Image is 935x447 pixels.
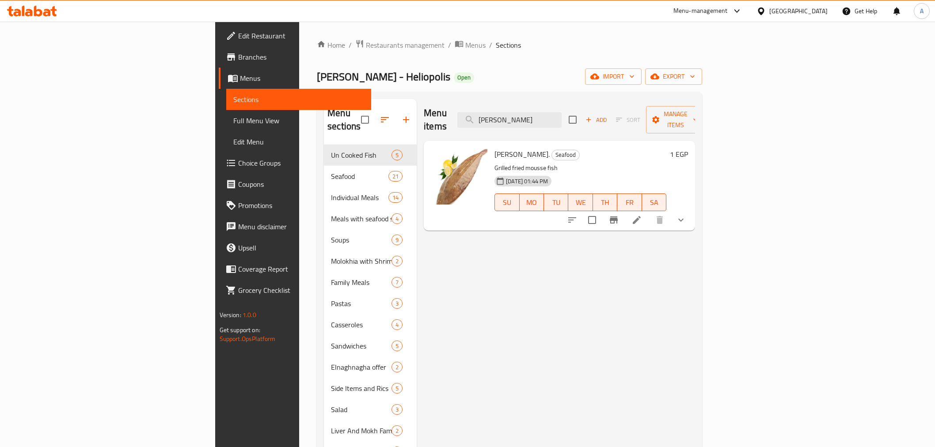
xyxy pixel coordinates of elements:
span: Menus [240,73,364,83]
a: Promotions [219,195,371,216]
button: SA [642,193,666,211]
span: Menu disclaimer [238,221,364,232]
span: Promotions [238,200,364,211]
span: Casseroles [331,319,391,330]
a: Support.OpsPlatform [220,333,276,345]
span: 7 [392,278,402,287]
span: Manage items [653,109,698,131]
div: items [391,425,403,436]
span: Branches [238,52,364,62]
span: 5 [392,342,402,350]
span: Seafood [552,150,579,160]
span: FR [621,196,638,209]
span: Side Items and Rics [331,383,391,394]
a: Upsell [219,237,371,258]
span: 1.0.0 [243,309,256,321]
span: TH [597,196,614,209]
span: Molokhia with Shrimp [331,256,391,266]
div: items [391,213,403,224]
div: Seafood21 [324,166,417,187]
span: Add [584,115,608,125]
span: Choice Groups [238,158,364,168]
span: Get support on: [220,324,260,336]
span: 4 [392,321,402,329]
div: Seafood [551,150,580,160]
a: Coupons [219,174,371,195]
div: items [391,341,403,351]
div: Family Meals7 [324,272,417,293]
div: Meals with seafood soup [331,213,391,224]
span: WE [572,196,589,209]
span: [PERSON_NAME] - Heliopolis [317,67,450,87]
span: A [920,6,924,16]
span: Elnaghnagha offer [331,362,391,372]
span: Sections [496,40,521,50]
div: items [391,150,403,160]
div: Soups9 [324,229,417,250]
span: Un Cooked Fish [331,150,391,160]
button: show more [670,209,692,231]
span: Select to update [583,211,601,229]
button: FR [617,193,642,211]
span: Add item [582,113,610,127]
a: Branches [219,46,371,68]
h6: 1 EGP [670,148,688,160]
a: Menus [455,39,486,51]
div: Salad3 [324,399,417,420]
div: Un Cooked Fish5 [324,144,417,166]
a: Menu disclaimer [219,216,371,237]
a: Coverage Report [219,258,371,280]
span: SA [646,196,663,209]
button: Add [582,113,610,127]
button: Add section [395,109,417,130]
span: Grocery Checklist [238,285,364,295]
div: Elnaghnagha offer2 [324,356,417,378]
div: Sandwiches [331,341,391,351]
div: items [388,192,403,203]
span: 2 [392,363,402,371]
input: search [457,112,562,128]
span: TU [547,196,565,209]
span: 14 [389,193,402,202]
span: import [592,71,635,82]
li: / [489,40,492,50]
span: Select section first [610,113,646,127]
span: Pastas [331,298,391,309]
div: items [391,362,403,372]
span: Coverage Report [238,264,364,274]
span: [DATE] 01:44 PM [502,177,551,186]
div: Menu-management [673,6,728,16]
span: 2 [392,427,402,435]
span: export [652,71,695,82]
div: [GEOGRAPHIC_DATA] [769,6,828,16]
span: Upsell [238,242,364,253]
span: Individual Meals [331,192,388,203]
button: TH [593,193,617,211]
span: Menus [465,40,486,50]
span: Liver And Mokh Family meals [331,425,391,436]
div: items [391,256,403,266]
div: Molokhia with Shrimp2 [324,250,417,272]
button: Manage items [646,106,705,133]
button: sort-choices [562,209,583,231]
button: export [645,68,702,85]
button: MO [520,193,544,211]
button: import [585,68,642,85]
div: Seafood [331,171,388,182]
span: Restaurants management [366,40,445,50]
a: Edit Menu [226,131,371,152]
div: Pastas3 [324,293,417,314]
img: Moses Fish. [431,148,487,205]
div: Open [454,72,474,83]
div: items [391,235,403,245]
div: items [391,404,403,415]
div: Soups [331,235,391,245]
span: 5 [392,384,402,393]
button: TU [544,193,568,211]
span: Family Meals [331,277,391,288]
p: Grilled fried mousse fish [494,163,666,174]
div: Side Items and Rics5 [324,378,417,399]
